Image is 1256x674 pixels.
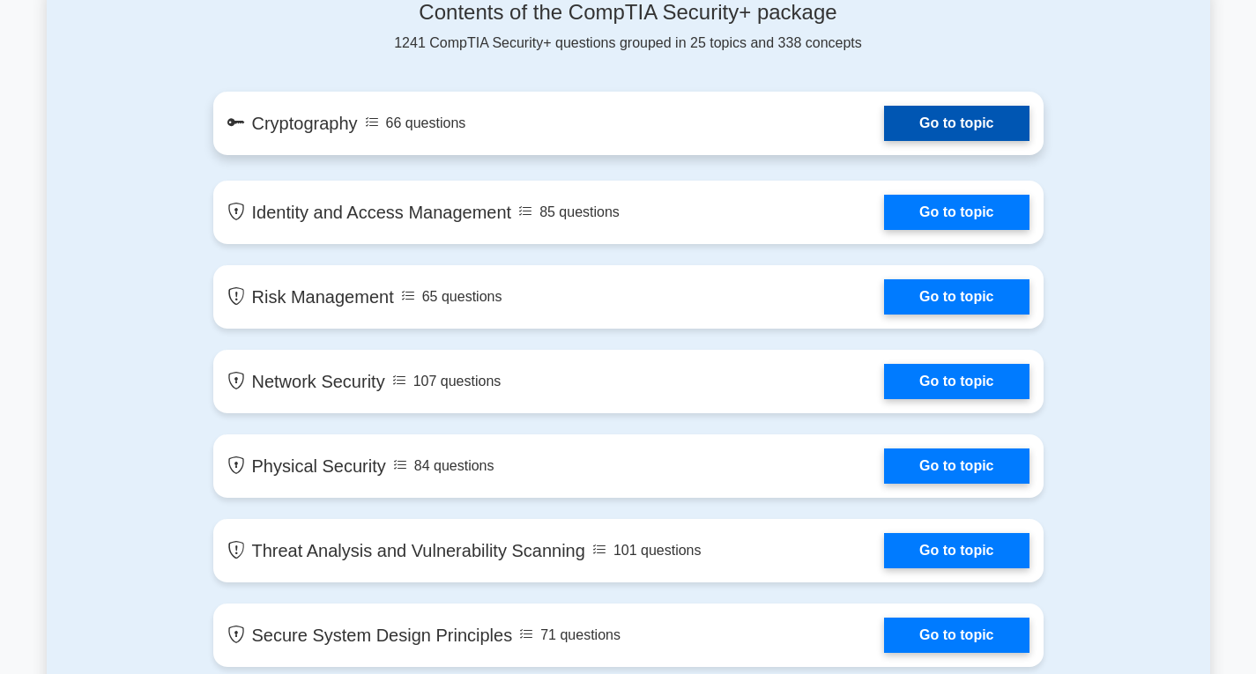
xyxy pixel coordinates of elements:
a: Go to topic [884,106,1029,141]
a: Go to topic [884,279,1029,315]
a: Go to topic [884,448,1029,484]
a: Go to topic [884,195,1029,230]
a: Go to topic [884,618,1029,653]
a: Go to topic [884,364,1029,399]
a: Go to topic [884,533,1029,568]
